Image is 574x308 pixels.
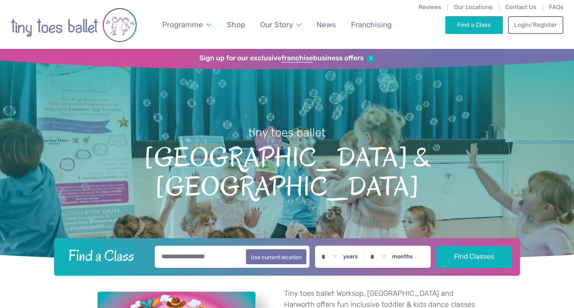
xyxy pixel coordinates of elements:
[227,20,245,29] span: Shop
[11,5,137,45] img: tiny toes ballet
[392,253,413,260] label: months
[313,15,340,34] a: News
[248,126,326,139] small: tiny toes ballet
[159,15,215,34] a: Programme
[454,4,493,11] a: Our Locations
[14,140,560,202] span: [GEOGRAPHIC_DATA] & [GEOGRAPHIC_DATA]
[317,20,336,29] span: News
[418,4,441,11] a: Reviews
[549,4,563,11] a: FAQs
[162,20,203,29] span: Programme
[436,246,512,268] button: Find Classes
[223,15,249,34] a: Shop
[347,15,396,34] a: Franchising
[281,54,313,63] strong: franchise
[199,54,374,63] a: Sign up for our exclusivefranchisebusiness offers
[505,4,536,11] a: Contact Us
[445,16,503,34] a: Find a Class
[257,15,305,34] a: Our Story
[343,253,358,260] label: years
[351,20,392,29] span: Franchising
[508,16,563,34] a: Login/Register
[246,249,306,264] button: Use current location
[62,246,150,265] h2: Find a Class
[260,20,293,29] span: Our Story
